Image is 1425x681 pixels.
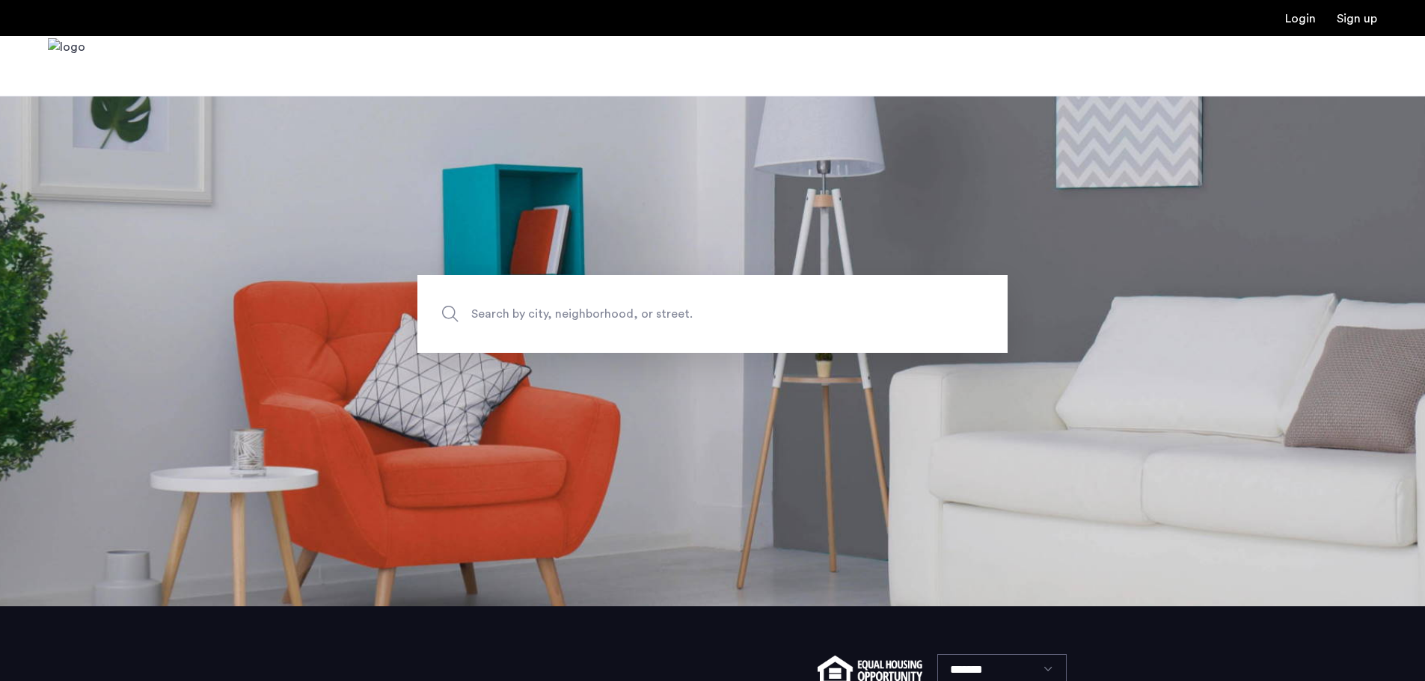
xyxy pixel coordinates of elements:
a: Login [1285,13,1316,25]
a: Cazamio Logo [48,38,85,94]
span: Search by city, neighborhood, or street. [471,303,884,324]
img: logo [48,38,85,94]
input: Apartment Search [417,275,1008,353]
a: Registration [1337,13,1377,25]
